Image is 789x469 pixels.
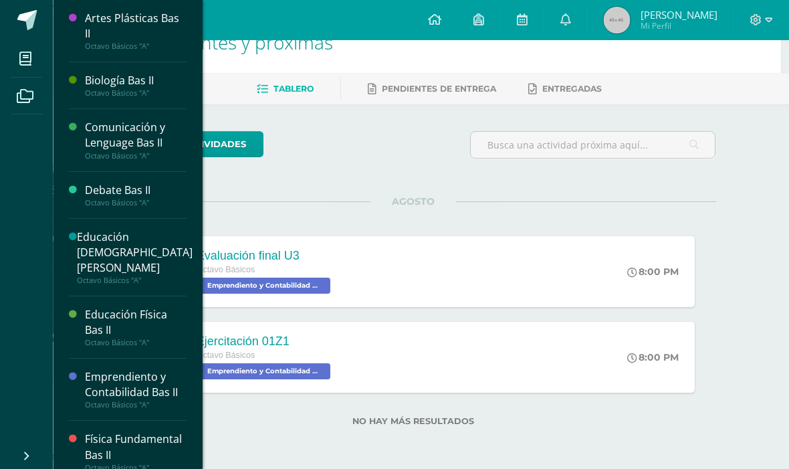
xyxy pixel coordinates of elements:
[85,120,187,160] a: Comunicación y Lenguage Bas IIOctavo Básicos "A"
[371,195,457,207] span: AGOSTO
[382,84,497,94] span: Pendientes de entrega
[197,265,256,274] span: Octavo Básicos
[85,432,187,462] div: Física Fundamental Bas II
[85,120,187,151] div: Comunicación y Lenguage Bas II
[197,278,331,294] span: Emprendiento y Contabilidad Bas II 'A'
[85,338,187,347] div: Octavo Básicos "A"
[85,11,187,51] a: Artes Plásticas Bas IIOctavo Básicos "A"
[85,73,187,98] a: Biología Bas IIOctavo Básicos "A"
[85,198,187,207] div: Octavo Básicos "A"
[529,78,602,100] a: Entregadas
[368,78,497,100] a: Pendientes de entrega
[85,11,187,41] div: Artes Plásticas Bas II
[85,88,187,98] div: Octavo Básicos "A"
[543,84,602,94] span: Entregadas
[197,351,256,360] span: Octavo Básicos
[604,7,631,33] img: 45x45
[77,276,193,285] div: Octavo Básicos "A"
[628,351,679,363] div: 8:00 PM
[77,229,193,285] a: Educación [DEMOGRAPHIC_DATA][PERSON_NAME]Octavo Básicos "A"
[257,78,314,100] a: Tablero
[77,229,193,276] div: Educación [DEMOGRAPHIC_DATA][PERSON_NAME]
[641,8,717,21] span: [PERSON_NAME]
[628,266,679,278] div: 8:00 PM
[197,335,334,349] div: Ejercitación 01Z1
[85,307,187,347] a: Educación Física Bas IIOctavo Básicos "A"
[85,41,187,51] div: Octavo Básicos "A"
[85,369,187,400] div: Emprendiento y Contabilidad Bas II
[85,307,187,338] div: Educación Física Bas II
[85,151,187,161] div: Octavo Básicos "A"
[85,400,187,409] div: Octavo Básicos "A"
[197,249,334,263] div: Evaluación final U3
[471,132,716,158] input: Busca una actividad próxima aquí...
[85,183,187,198] div: Debate Bas II
[85,183,187,207] a: Debate Bas IIOctavo Básicos "A"
[197,363,331,379] span: Emprendiento y Contabilidad Bas II 'A'
[85,73,187,88] div: Biología Bas II
[274,84,314,94] span: Tablero
[112,416,717,426] label: No hay más resultados
[641,20,717,31] span: Mi Perfil
[85,369,187,409] a: Emprendiento y Contabilidad Bas IIOctavo Básicos "A"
